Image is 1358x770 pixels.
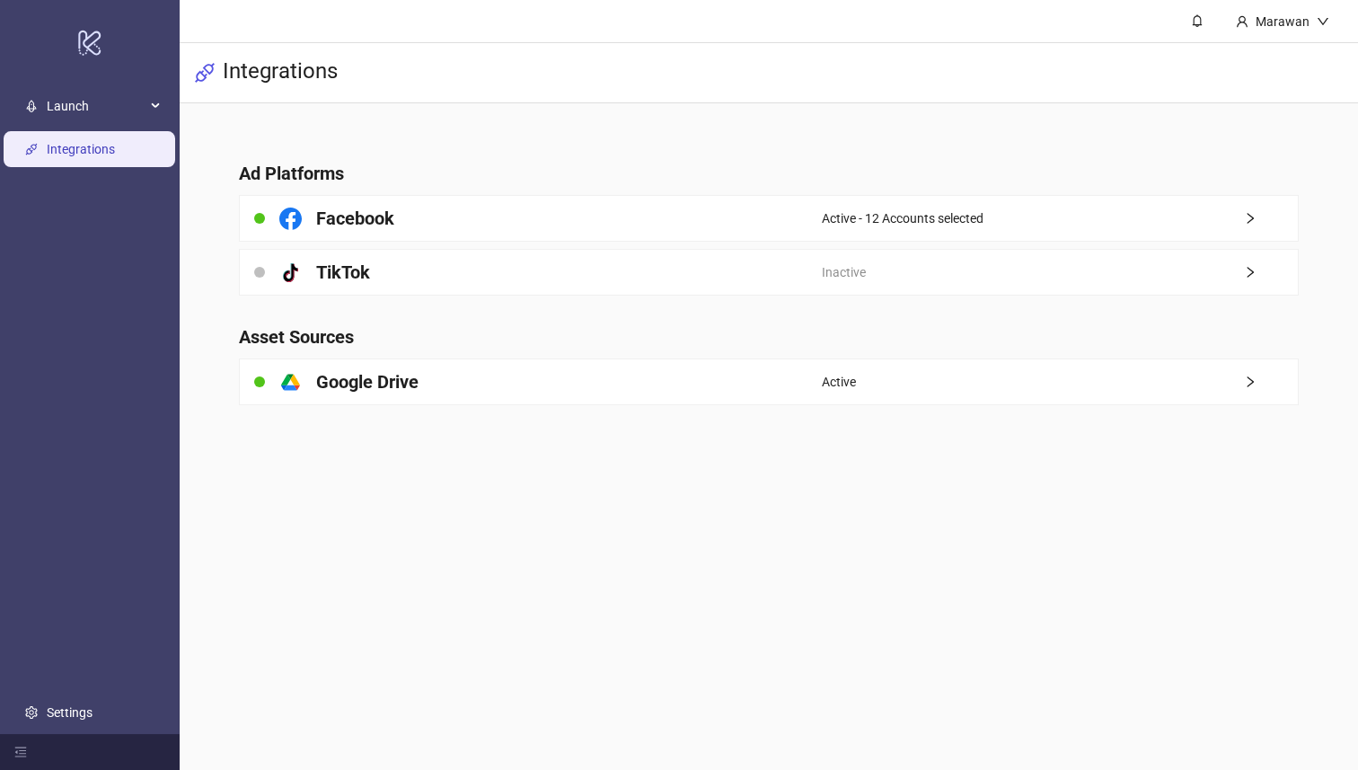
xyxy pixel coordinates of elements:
[316,369,419,394] h4: Google Drive
[223,58,338,88] h3: Integrations
[1236,15,1248,28] span: user
[47,89,145,125] span: Launch
[194,62,216,84] span: api
[1244,212,1298,225] span: right
[239,324,1298,350] h4: Asset Sources
[239,195,1298,242] a: FacebookActive - 12 Accounts selectedright
[25,101,38,113] span: rocket
[47,705,93,720] a: Settings
[1191,14,1204,27] span: bell
[316,260,370,285] h4: TikTok
[822,208,983,228] span: Active - 12 Accounts selected
[14,746,27,758] span: menu-fold
[239,161,1298,186] h4: Ad Platforms
[47,143,115,157] a: Integrations
[316,206,394,231] h4: Facebook
[1244,376,1298,388] span: right
[239,249,1298,296] a: TikTokInactiveright
[1248,12,1317,31] div: Marawan
[1244,266,1298,279] span: right
[1317,15,1329,28] span: down
[822,372,856,392] span: Active
[822,262,866,282] span: Inactive
[239,358,1298,405] a: Google DriveActiveright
